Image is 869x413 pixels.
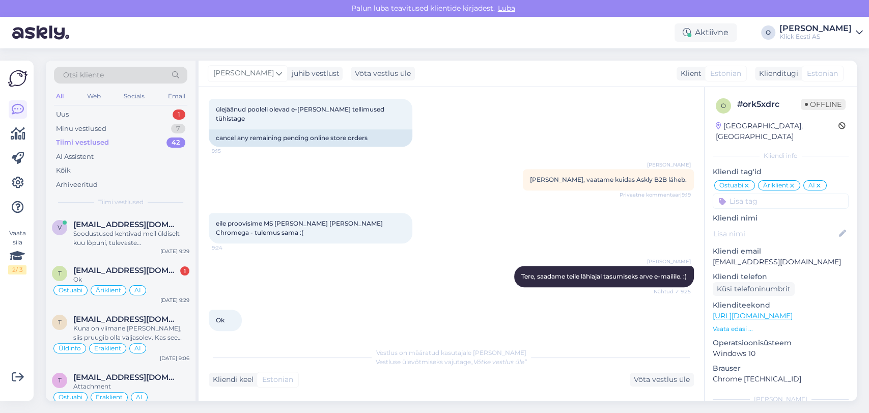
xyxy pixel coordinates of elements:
[721,102,726,109] span: o
[96,394,123,400] span: Eraklient
[262,374,293,385] span: Estonian
[58,269,62,277] span: t
[56,109,69,120] div: Uus
[713,324,849,334] p: Vaata edasi ...
[647,161,691,169] span: [PERSON_NAME]
[737,98,801,111] div: # ork5xdrc
[160,296,189,304] div: [DATE] 9:29
[620,191,691,199] span: Privaatne kommentaar | 9:19
[801,99,846,110] span: Offline
[495,4,518,13] span: Luba
[779,33,852,41] div: Klick Eesti AS
[713,300,849,311] p: Klienditeekond
[63,70,104,80] span: Otsi kliente
[713,363,849,374] p: Brauser
[471,358,527,366] i: „Võtke vestlus üle”
[376,349,526,356] span: Vestlus on määratud kasutajale [PERSON_NAME]
[134,287,141,293] span: AI
[59,345,81,351] span: Üldinfo
[59,394,82,400] span: Ostuabi
[54,90,66,103] div: All
[56,180,98,190] div: Arhiveeritud
[713,246,849,257] p: Kliendi email
[713,395,849,404] div: [PERSON_NAME]
[755,68,798,79] div: Klienditugi
[73,315,179,324] span: tiinatand@gmail.com
[530,176,687,183] span: [PERSON_NAME], vaatame kuidas Askly B2B läheb.
[166,90,187,103] div: Email
[58,224,62,231] span: v
[808,182,815,188] span: AI
[171,124,185,134] div: 7
[763,182,789,188] span: Äriklient
[58,376,62,384] span: t
[779,24,852,33] div: [PERSON_NAME]
[73,266,179,275] span: treest@treest.eu
[521,272,687,280] span: Tere, saadame teile lähiajal tasumiseks arve e-mailile. :)
[713,374,849,384] p: Chrome [TECHNICAL_ID]
[716,121,838,142] div: [GEOGRAPHIC_DATA], [GEOGRAPHIC_DATA]
[713,257,849,267] p: [EMAIL_ADDRESS][DOMAIN_NAME]
[653,288,691,295] span: Nähtud ✓ 9:25
[56,137,109,148] div: Tiimi vestlused
[212,147,250,155] span: 9:15
[376,358,527,366] span: Vestluse ülevõtmiseks vajutage
[180,266,189,276] div: 1
[8,69,27,88] img: Askly Logo
[160,247,189,255] div: [DATE] 9:29
[73,229,189,247] div: Soodustused kehtivad meil üldiselt kuu lõpuni, tulevaste hinnamuudatuste kohta info puudub. Tegem...
[160,354,189,362] div: [DATE] 9:06
[8,229,26,274] div: Vaata siia
[713,228,837,239] input: Lisa nimi
[136,394,143,400] span: AI
[73,275,189,284] div: Ok
[713,194,849,209] input: Lisa tag
[73,324,189,342] div: Kuna on viimane [PERSON_NAME], siis pruugib olla väljasolev. Kas see sobiks?
[647,258,691,265] span: [PERSON_NAME]
[216,219,384,236] span: eile proovisime MS [PERSON_NAME] [PERSON_NAME] Chromega - tulemus sama :(
[677,68,702,79] div: Klient
[713,151,849,160] div: Kliendi info
[56,152,94,162] div: AI Assistent
[675,23,737,42] div: Aktiivne
[73,373,179,382] span: timoaavik8@gmail.com
[98,198,144,207] span: Tiimi vestlused
[713,282,795,296] div: Küsi telefoninumbrit
[58,318,62,326] span: t
[173,109,185,120] div: 1
[85,90,103,103] div: Web
[209,374,254,385] div: Kliendi keel
[73,220,179,229] span: virkunen1234@gmail.com
[710,68,741,79] span: Estonian
[630,373,694,387] div: Võta vestlus üle
[713,271,849,282] p: Kliendi telefon
[122,90,147,103] div: Socials
[807,68,838,79] span: Estonian
[713,311,793,320] a: [URL][DOMAIN_NAME]
[713,338,849,348] p: Operatsioonisüsteem
[94,345,121,351] span: Eraklient
[59,287,82,293] span: Ostuabi
[166,137,185,148] div: 42
[713,167,849,177] p: Kliendi tag'id
[779,24,863,41] a: [PERSON_NAME]Klick Eesti AS
[719,182,743,188] span: Ostuabi
[134,345,141,351] span: AI
[56,124,106,134] div: Minu vestlused
[713,348,849,359] p: Windows 10
[212,332,250,339] span: 9:29
[288,68,340,79] div: juhib vestlust
[8,265,26,274] div: 2 / 3
[213,68,274,79] span: [PERSON_NAME]
[761,25,775,40] div: O
[216,316,225,324] span: Ok
[73,382,189,391] div: Attachment
[212,244,250,252] span: 9:24
[96,287,121,293] span: Äriklient
[209,129,412,147] div: cancel any remaining pending online store orders
[713,213,849,224] p: Kliendi nimi
[56,166,71,176] div: Kõik
[216,105,386,122] span: ülejäänud pooleli olevad e-[PERSON_NAME] tellimused tühistage
[351,67,415,80] div: Võta vestlus üle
